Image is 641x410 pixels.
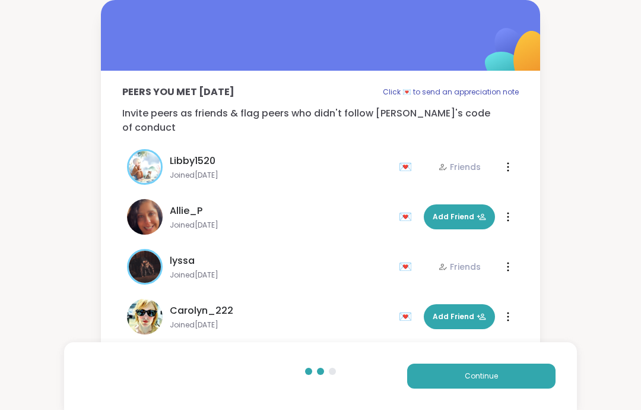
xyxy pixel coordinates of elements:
[129,151,161,183] img: Libby1520
[127,199,163,235] img: Allie_P
[399,257,417,276] div: 💌
[122,106,519,135] p: Invite peers as friends & flag peers who didn't follow [PERSON_NAME]'s code of conduct
[465,371,498,381] span: Continue
[399,207,417,226] div: 💌
[170,304,233,318] span: Carolyn_222
[399,157,417,176] div: 💌
[170,171,392,180] span: Joined [DATE]
[170,270,392,280] span: Joined [DATE]
[424,204,495,229] button: Add Friend
[399,307,417,326] div: 💌
[424,304,495,329] button: Add Friend
[438,261,481,273] div: Friends
[407,364,556,389] button: Continue
[170,254,195,268] span: lyssa
[433,212,486,222] span: Add Friend
[383,85,519,99] p: Click 💌 to send an appreciation note
[170,220,392,230] span: Joined [DATE]
[433,311,486,322] span: Add Friend
[129,251,161,283] img: lyssa
[127,299,163,335] img: Carolyn_222
[170,320,392,330] span: Joined [DATE]
[438,161,481,173] div: Friends
[170,154,215,168] span: Libby1520
[170,204,202,218] span: Allie_P
[122,85,234,99] p: Peers you met [DATE]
